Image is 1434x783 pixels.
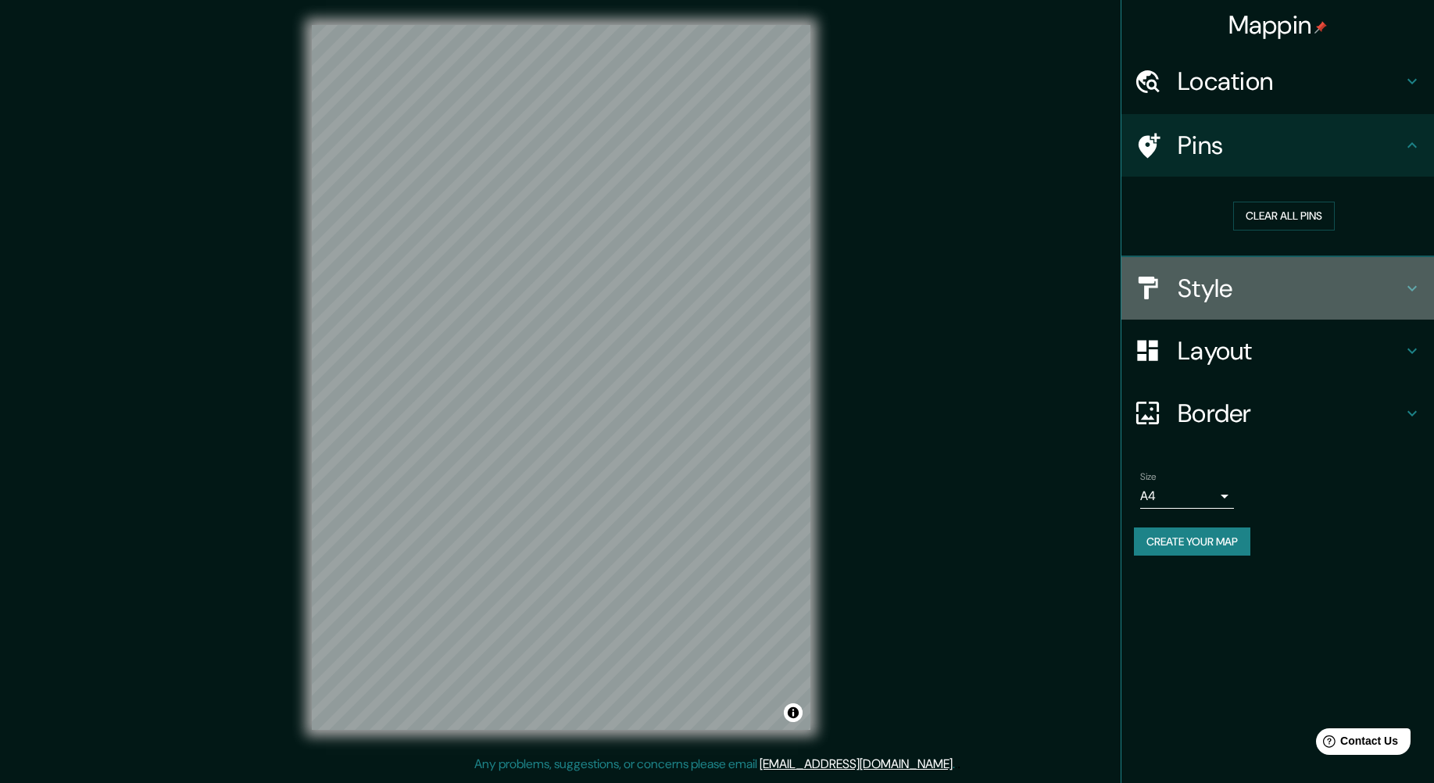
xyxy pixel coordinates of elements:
div: Style [1121,257,1434,320]
canvas: Map [312,25,810,730]
label: Size [1140,470,1157,483]
div: Location [1121,50,1434,113]
iframe: Help widget launcher [1295,722,1417,766]
div: . [955,755,957,774]
button: Create your map [1134,527,1250,556]
img: pin-icon.png [1314,21,1327,34]
h4: Layout [1178,335,1403,366]
div: . [957,755,960,774]
h4: Mappin [1228,9,1328,41]
p: Any problems, suggestions, or concerns please email . [474,755,955,774]
a: [EMAIL_ADDRESS][DOMAIN_NAME] [760,756,953,772]
h4: Style [1178,273,1403,304]
div: Layout [1121,320,1434,382]
div: Border [1121,382,1434,445]
div: A4 [1140,484,1234,509]
button: Toggle attribution [784,703,803,722]
h4: Border [1178,398,1403,429]
div: Pins [1121,114,1434,177]
button: Clear all pins [1233,202,1335,231]
h4: Location [1178,66,1403,97]
h4: Pins [1178,130,1403,161]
